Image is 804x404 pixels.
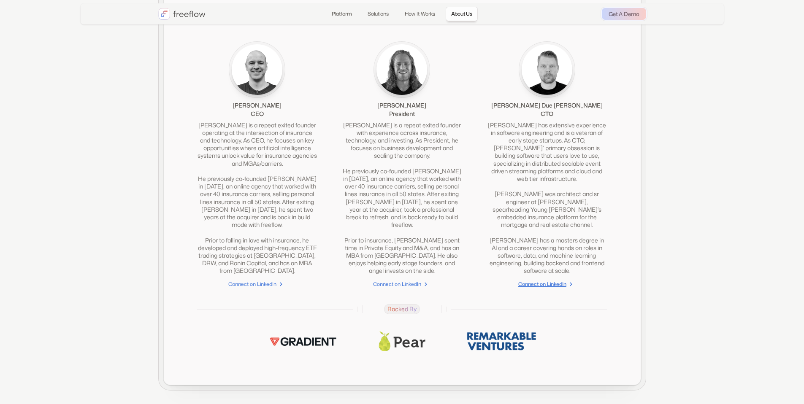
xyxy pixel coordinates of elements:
div: [PERSON_NAME] Due [PERSON_NAME] [491,101,603,110]
div: CEO [251,110,264,118]
div: President [389,110,415,118]
a: Connect on LinkedIn [487,280,606,289]
div: [PERSON_NAME] is a repeat exited founder operating at the intersection of insurance and technolog... [198,121,317,275]
a: Solutions [362,7,394,21]
a: About Us [446,7,478,21]
div: Connect on LinkedIn [373,280,421,288]
div: [PERSON_NAME] is a repeat exited founder with experience across insurance, technology, and invest... [342,121,462,275]
div: Connect on LinkedIn [518,280,566,288]
a: Platform [326,7,357,21]
a: home [158,8,206,20]
span: Backed By [384,304,420,314]
div: Connect on LinkedIn [228,280,276,288]
a: Connect on LinkedIn [198,280,317,289]
a: Get A Demo [602,8,646,20]
div: CTO [541,110,553,118]
div: [PERSON_NAME] [377,101,426,110]
a: Connect on LinkedIn [342,280,462,289]
div: [PERSON_NAME] has extensive experience in software engineering and is a veteran of early stage st... [487,121,606,275]
div: [PERSON_NAME] [233,101,282,110]
a: How It Works [399,7,441,21]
